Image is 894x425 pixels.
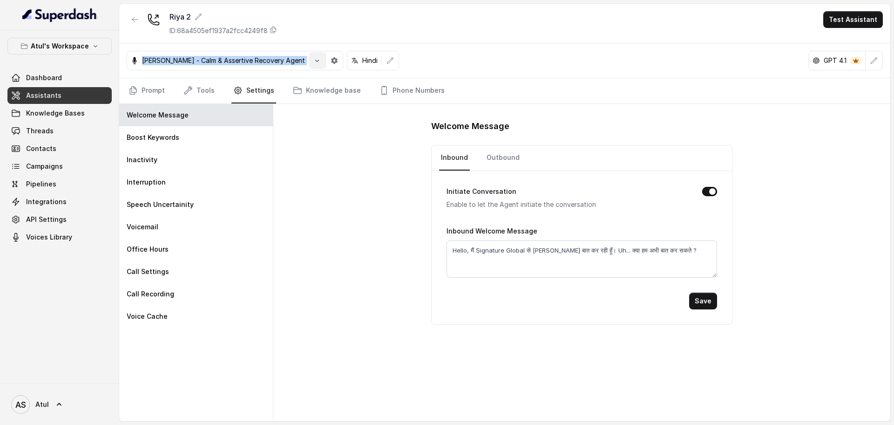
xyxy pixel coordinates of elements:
p: Welcome Message [127,110,189,120]
text: AS [15,400,26,410]
span: Campaigns [26,162,63,171]
span: Assistants [26,91,61,100]
a: Assistants [7,87,112,104]
p: Inactivity [127,155,157,165]
a: Settings [231,78,276,103]
button: Save [689,293,717,309]
a: Voices Library [7,229,112,246]
a: Inbound [439,145,470,171]
p: [PERSON_NAME] - Calm & Assertive Recovery Agent [142,56,305,65]
p: Interruption [127,178,166,187]
a: Integrations [7,193,112,210]
span: Voices Library [26,233,72,242]
span: Pipelines [26,179,56,189]
a: Campaigns [7,158,112,175]
a: Atul [7,391,112,418]
span: Knowledge Bases [26,109,85,118]
a: Outbound [485,145,521,171]
nav: Tabs [127,78,883,103]
p: Call Settings [127,267,169,276]
span: Contacts [26,144,56,153]
span: Atul [35,400,49,409]
p: Office Hours [127,245,169,254]
button: Atul's Workspace [7,38,112,55]
p: Hindi [362,56,378,65]
a: Tools [182,78,217,103]
p: Voice Cache [127,312,168,321]
a: Knowledge base [291,78,363,103]
a: Threads [7,123,112,139]
nav: Tabs [439,145,724,171]
p: GPT 4.1 [824,56,847,65]
span: Threads [26,126,54,136]
a: API Settings [7,211,112,228]
a: Knowledge Bases [7,105,112,122]
a: Dashboard [7,69,112,86]
p: Call Recording [127,289,174,299]
label: Initiate Conversation [447,186,516,197]
textarea: Hello, मैं Signature Global से [PERSON_NAME] बात कर रही हूँ। Uh... क्या हम अभी बात कर सकते ? [447,240,717,278]
label: Inbound Welcome Message [447,227,537,235]
a: Phone Numbers [378,78,447,103]
span: Dashboard [26,73,62,82]
h1: Welcome Message [431,119,732,134]
div: Riya 2 [169,11,277,22]
p: Atul's Workspace [31,41,89,52]
img: light.svg [22,7,97,22]
p: Enable to let the Agent initiate the conversation [447,199,687,210]
p: Speech Uncertainity [127,200,194,209]
button: Test Assistant [823,11,883,28]
span: API Settings [26,215,67,224]
p: Boost Keywords [127,133,179,142]
svg: openai logo [813,57,820,64]
span: Integrations [26,197,67,206]
a: Contacts [7,140,112,157]
p: ID: 68a4505ef1937a2fcc4249f8 [169,26,268,35]
a: Pipelines [7,176,112,192]
a: Prompt [127,78,167,103]
p: Voicemail [127,222,158,232]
